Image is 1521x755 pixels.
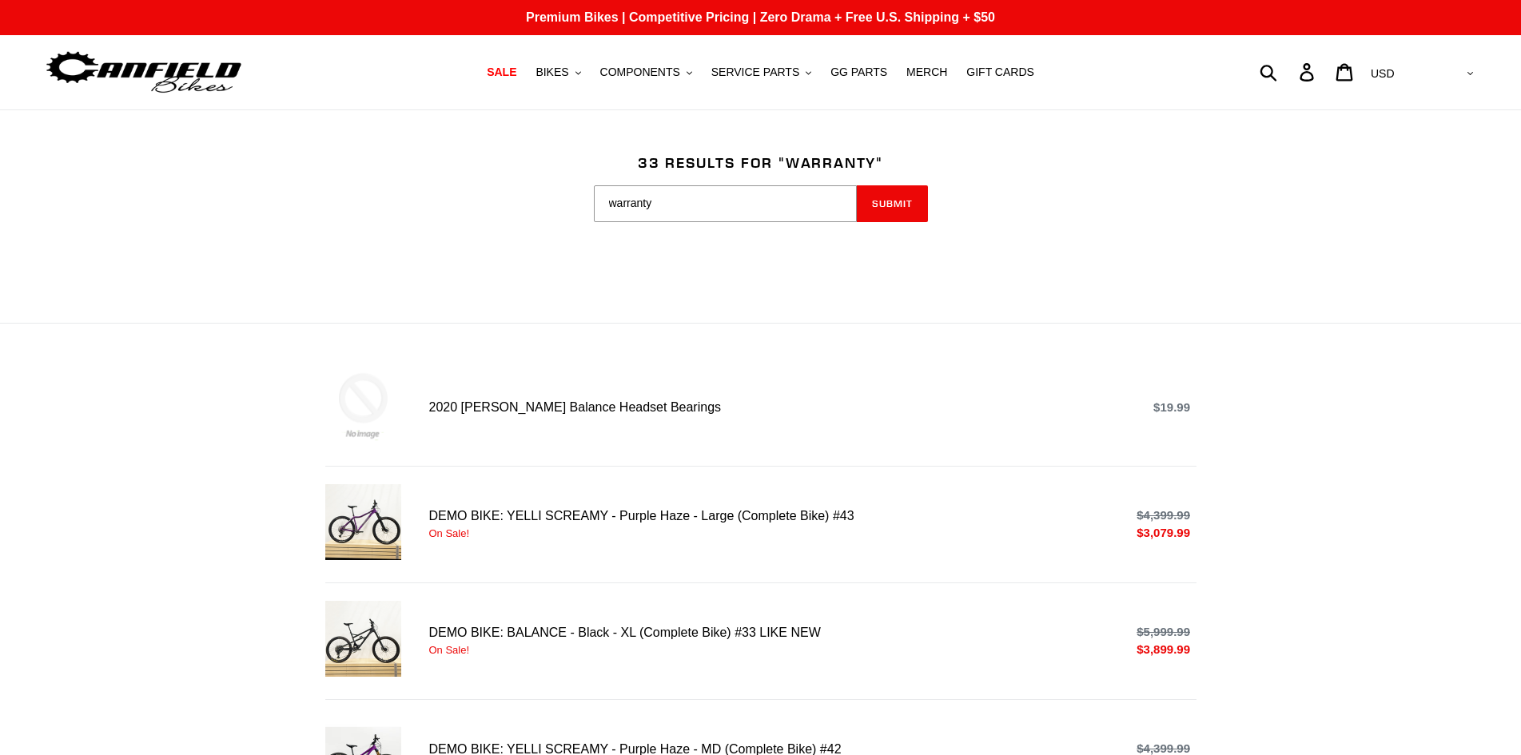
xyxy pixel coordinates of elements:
span: SERVICE PARTS [711,66,799,79]
span: COMPONENTS [600,66,680,79]
span: MERCH [906,66,947,79]
span: BIKES [536,66,568,79]
button: SERVICE PARTS [703,62,819,83]
span: GIFT CARDS [966,66,1034,79]
a: MERCH [898,62,955,83]
span: GG PARTS [830,66,887,79]
button: BIKES [528,62,588,83]
img: Canfield Bikes [44,47,244,97]
input: Search [1268,54,1309,89]
a: GG PARTS [822,62,895,83]
span: SALE [487,66,516,79]
a: SALE [479,62,524,83]
input: Search [594,185,857,222]
h1: 33 results for "warranty" [325,154,1196,172]
a: GIFT CARDS [958,62,1042,83]
button: Submit [857,185,928,222]
button: COMPONENTS [592,62,700,83]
